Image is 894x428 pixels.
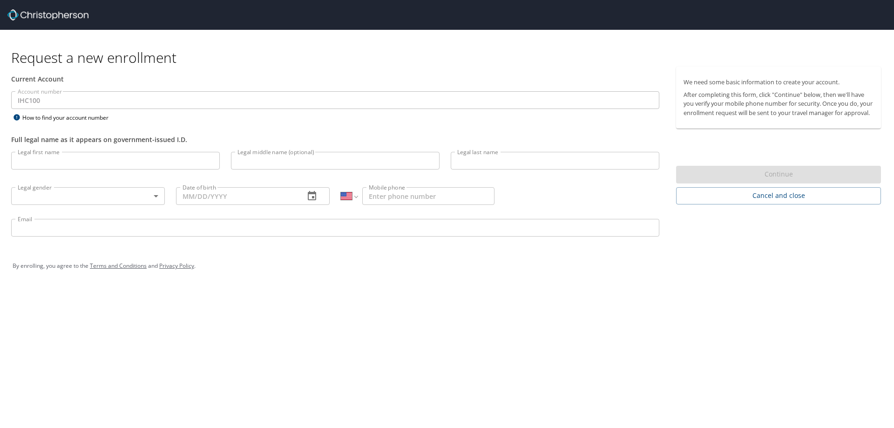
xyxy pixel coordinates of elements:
[676,187,881,204] button: Cancel and close
[11,135,659,144] div: Full legal name as it appears on government-issued I.D.
[11,112,128,123] div: How to find your account number
[159,262,194,270] a: Privacy Policy
[13,254,881,278] div: By enrolling, you agree to the and .
[11,48,888,67] h1: Request a new enrollment
[7,9,88,20] img: cbt logo
[11,187,165,205] div: ​
[11,74,659,84] div: Current Account
[90,262,147,270] a: Terms and Conditions
[684,90,874,117] p: After completing this form, click "Continue" below, then we'll have you verify your mobile phone ...
[362,187,494,205] input: Enter phone number
[684,190,874,202] span: Cancel and close
[176,187,297,205] input: MM/DD/YYYY
[684,78,874,87] p: We need some basic information to create your account.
